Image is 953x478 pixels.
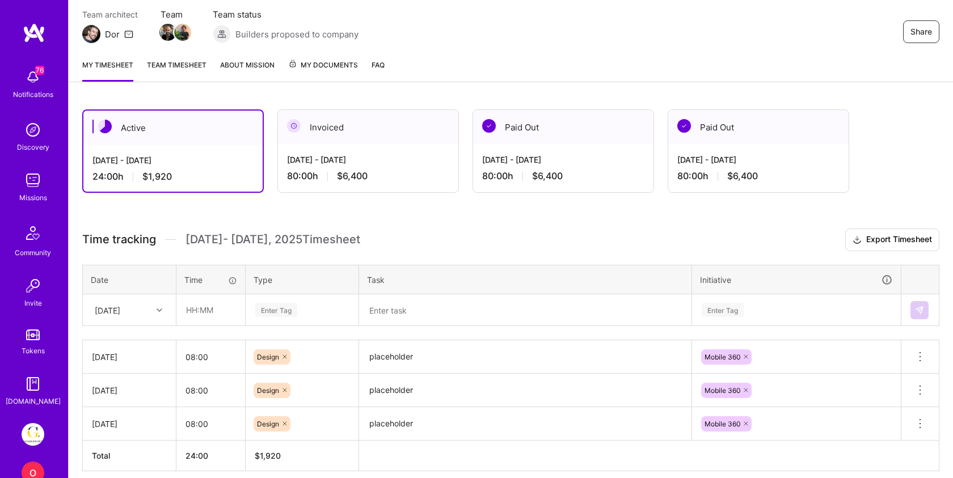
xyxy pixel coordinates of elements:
[22,169,44,192] img: teamwork
[175,23,190,42] a: Team Member Avatar
[337,170,368,182] span: $6,400
[287,154,449,166] div: [DATE] - [DATE]
[92,171,254,183] div: 24:00 h
[255,301,297,319] div: Enter Tag
[161,9,190,20] span: Team
[705,353,740,361] span: Mobile 360
[6,395,61,407] div: [DOMAIN_NAME]
[82,25,100,43] img: Team Architect
[22,66,44,88] img: bell
[22,373,44,395] img: guide book
[83,111,263,145] div: Active
[257,353,279,361] span: Design
[22,274,44,297] img: Invite
[105,28,120,40] div: Dor
[83,265,176,294] th: Date
[532,170,563,182] span: $6,400
[278,110,458,145] div: Invoiced
[92,418,167,430] div: [DATE]
[372,59,385,82] a: FAQ
[147,59,206,82] a: Team timesheet
[15,247,51,259] div: Community
[677,119,691,133] img: Paid Out
[705,386,740,395] span: Mobile 360
[184,274,237,286] div: Time
[482,154,644,166] div: [DATE] - [DATE]
[360,408,690,439] textarea: placeholder
[473,110,653,145] div: Paid Out
[26,329,40,340] img: tokens
[23,23,45,43] img: logo
[220,59,275,82] a: About Mission
[13,88,53,100] div: Notifications
[95,304,120,316] div: [DATE]
[213,9,359,20] span: Team status
[727,170,758,182] span: $6,400
[176,441,246,471] th: 24:00
[82,9,138,20] span: Team architect
[910,26,932,37] span: Share
[360,341,690,373] textarea: placeholder
[83,441,176,471] th: Total
[360,375,690,406] textarea: placeholder
[246,265,359,294] th: Type
[22,119,44,141] img: discovery
[213,25,231,43] img: Builders proposed to company
[142,171,172,183] span: $1,920
[257,386,279,395] span: Design
[19,423,47,446] a: Guidepoint: Client Platform
[176,375,245,405] input: HH:MM
[35,66,44,75] span: 76
[92,351,167,363] div: [DATE]
[159,24,176,41] img: Team Member Avatar
[288,59,358,71] span: My Documents
[161,23,175,42] a: Team Member Avatar
[176,342,245,372] input: HH:MM
[677,170,840,182] div: 80:00 h
[235,28,359,40] span: Builders proposed to company
[287,170,449,182] div: 80:00 h
[19,192,47,204] div: Missions
[17,141,49,153] div: Discovery
[92,154,254,166] div: [DATE] - [DATE]
[124,29,133,39] i: icon Mail
[915,306,924,315] img: Submit
[19,219,47,247] img: Community
[176,409,245,439] input: HH:MM
[177,295,244,325] input: HH:MM
[287,119,301,133] img: Invoiced
[82,59,133,82] a: My timesheet
[255,451,281,460] span: $ 1,920
[705,420,740,428] span: Mobile 360
[257,420,279,428] span: Design
[22,345,45,357] div: Tokens
[482,119,496,133] img: Paid Out
[482,170,644,182] div: 80:00 h
[853,234,862,246] i: icon Download
[185,232,360,247] span: [DATE] - [DATE] , 2025 Timesheet
[359,265,692,294] th: Task
[92,384,167,396] div: [DATE]
[677,154,840,166] div: [DATE] - [DATE]
[845,229,939,251] button: Export Timesheet
[700,273,893,286] div: Initiative
[668,110,849,145] div: Paid Out
[82,232,156,247] span: Time tracking
[702,301,744,319] div: Enter Tag
[288,59,358,82] a: My Documents
[174,24,191,41] img: Team Member Avatar
[157,307,162,313] i: icon Chevron
[22,423,44,446] img: Guidepoint: Client Platform
[903,20,939,43] button: Share
[24,297,42,309] div: Invite
[98,120,112,133] img: Active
